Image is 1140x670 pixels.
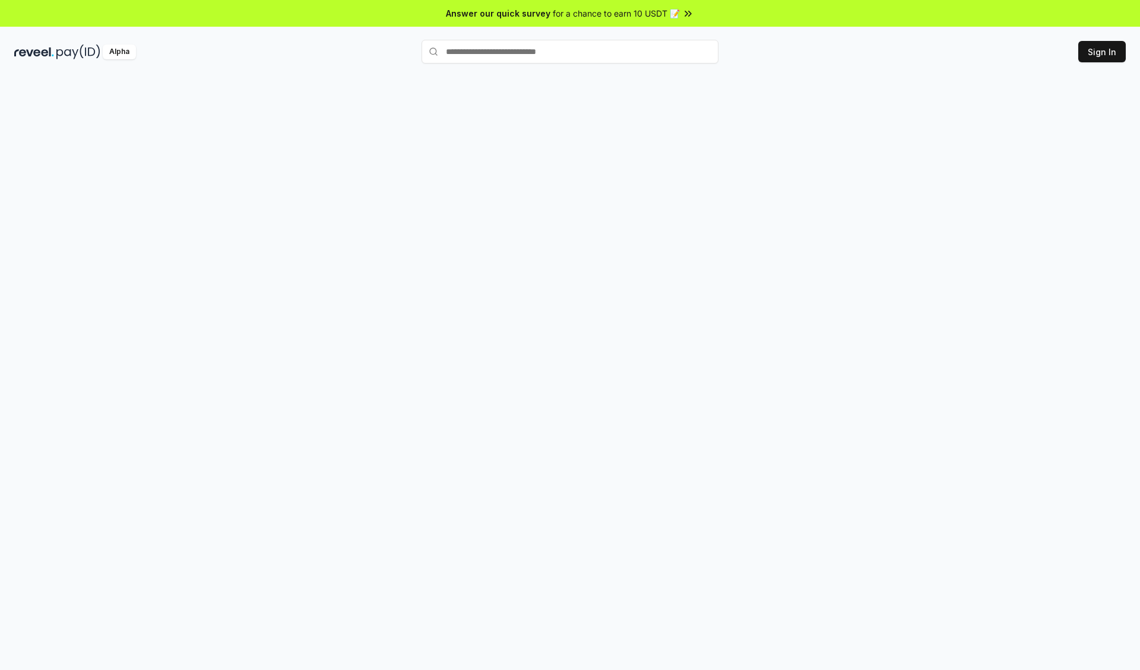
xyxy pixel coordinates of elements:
img: reveel_dark [14,45,54,59]
img: pay_id [56,45,100,59]
div: Alpha [103,45,136,59]
button: Sign In [1078,41,1126,62]
span: Answer our quick survey [446,7,550,20]
span: for a chance to earn 10 USDT 📝 [553,7,680,20]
